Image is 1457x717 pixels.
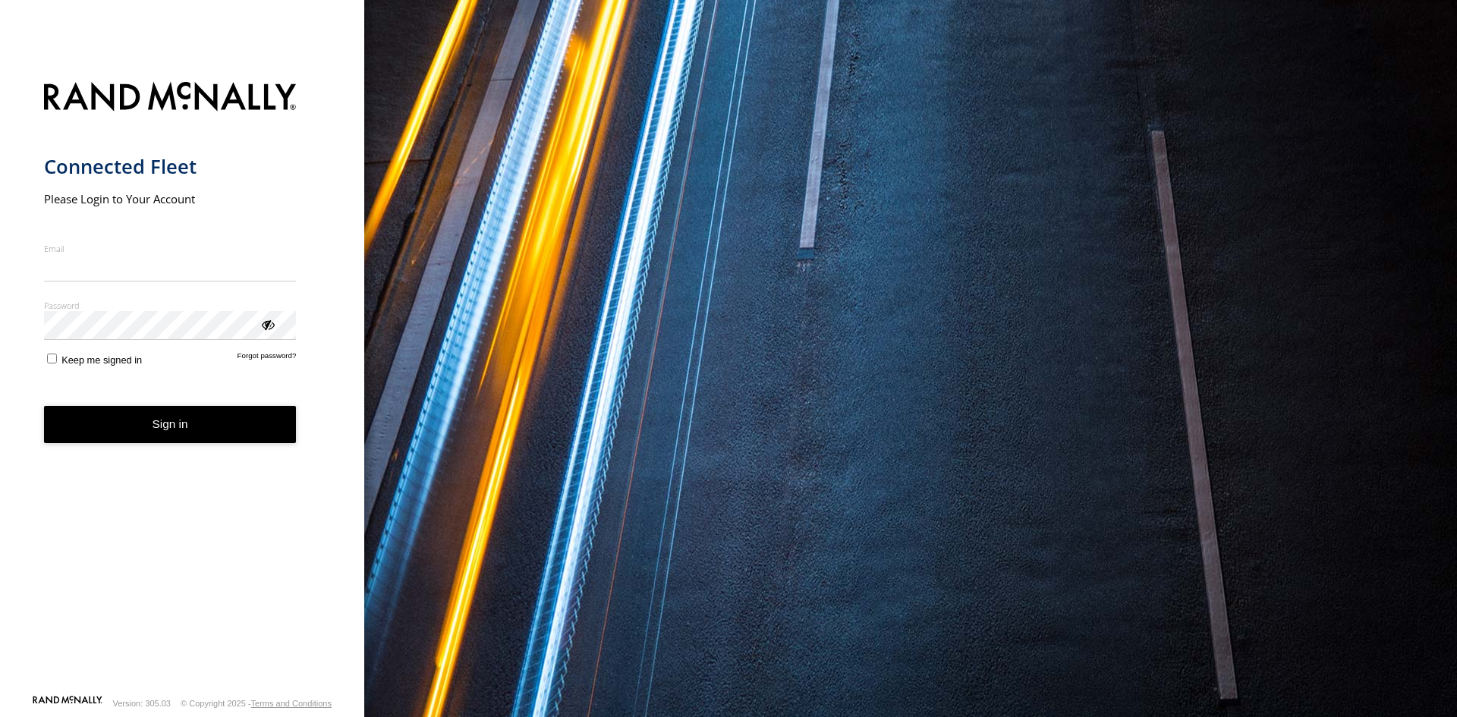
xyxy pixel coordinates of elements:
input: Keep me signed in [47,354,57,363]
div: © Copyright 2025 - [181,699,332,708]
img: Rand McNally [44,79,297,118]
a: Terms and Conditions [251,699,332,708]
a: Visit our Website [33,696,102,711]
button: Sign in [44,406,297,443]
h2: Please Login to Your Account [44,191,297,206]
div: Version: 305.03 [113,699,171,708]
div: ViewPassword [260,316,275,332]
label: Email [44,243,297,254]
label: Password [44,300,297,311]
span: Keep me signed in [61,354,142,366]
a: Forgot password? [238,351,297,366]
form: main [44,73,321,694]
h1: Connected Fleet [44,154,297,179]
